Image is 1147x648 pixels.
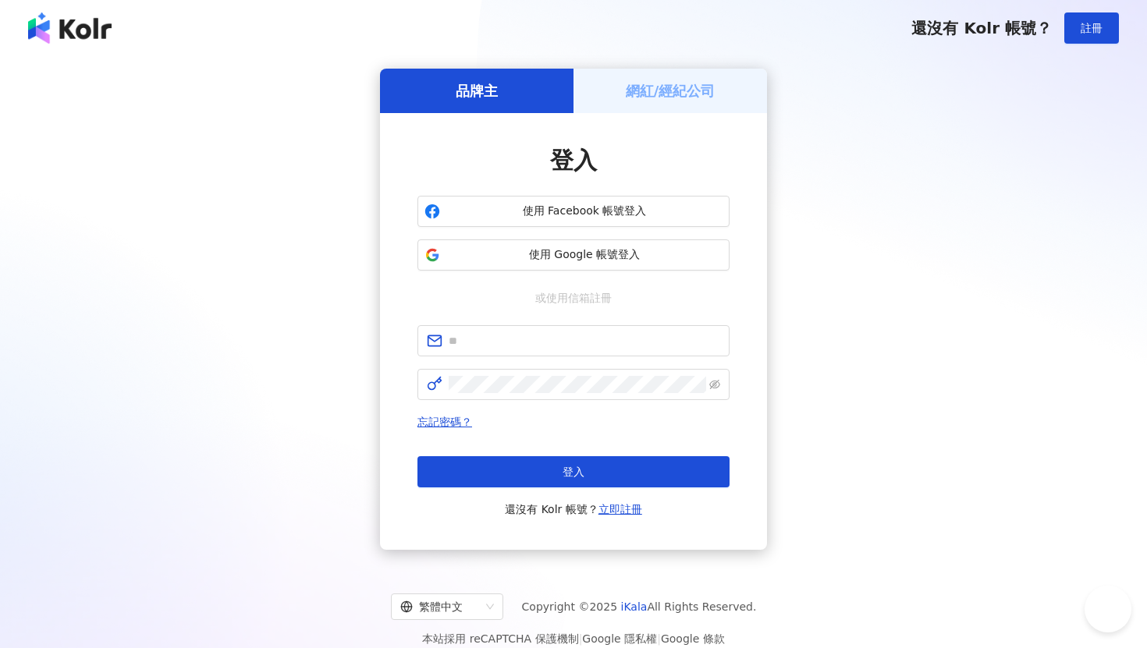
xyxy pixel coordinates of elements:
a: 立即註冊 [598,503,642,515]
span: 或使用信箱註冊 [524,289,623,306]
span: 使用 Google 帳號登入 [446,247,723,263]
span: | [579,632,583,645]
span: | [657,632,661,645]
span: eye-invisible [709,379,720,390]
button: 註冊 [1064,12,1119,44]
span: Copyright © 2025 All Rights Reserved. [522,597,757,616]
span: 登入 [563,466,584,478]
span: 使用 Facebook 帳號登入 [446,204,723,219]
h5: 品牌主 [456,81,498,101]
h5: 網紅/經紀公司 [626,81,716,101]
a: Google 條款 [661,632,725,645]
img: logo [28,12,112,44]
button: 使用 Facebook 帳號登入 [417,196,730,227]
span: 本站採用 reCAPTCHA 保護機制 [422,629,724,648]
a: 忘記密碼？ [417,416,472,428]
span: 還沒有 Kolr 帳號？ [911,19,1052,37]
button: 登入 [417,456,730,487]
span: 註冊 [1081,22,1103,34]
a: iKala [621,600,648,613]
a: Google 隱私權 [582,632,657,645]
iframe: Help Scout Beacon - Open [1085,586,1131,632]
button: 使用 Google 帳號登入 [417,239,730,271]
span: 還沒有 Kolr 帳號？ [505,500,642,519]
span: 登入 [550,147,597,174]
div: 繁體中文 [400,594,480,619]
